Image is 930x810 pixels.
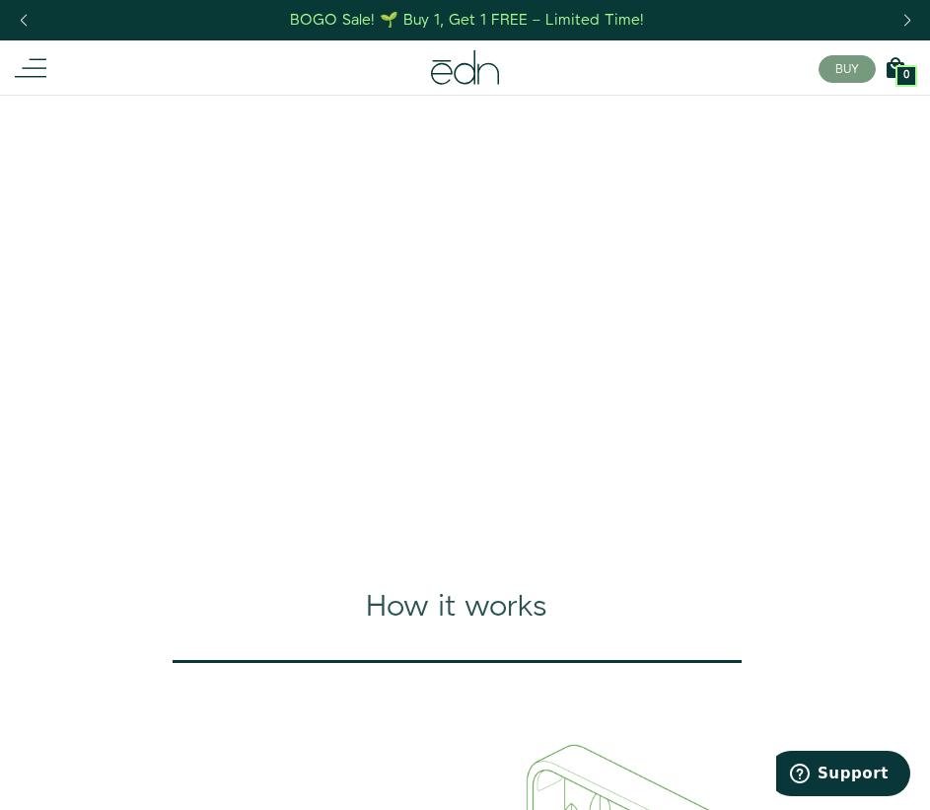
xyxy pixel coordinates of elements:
div: BOGO Sale! 🌱 Buy 1, Get 1 FREE – Limited Time! [290,10,644,31]
iframe: Opens a widget where you can find more information [776,751,910,800]
a: BOGO Sale! 🌱 Buy 1, Get 1 FREE – Limited Time! [288,5,646,36]
span: 0 [903,70,909,81]
div: How it works [51,586,863,628]
button: BUY [819,55,876,83]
